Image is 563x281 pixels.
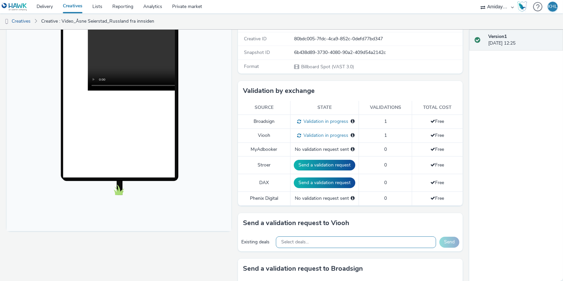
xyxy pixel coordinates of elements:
div: Existing deals [241,239,273,245]
span: Free [430,162,444,168]
td: Viooh [238,129,290,142]
td: DAX [238,174,290,192]
button: Send [439,237,459,247]
h3: Validation by exchange [243,86,315,96]
h3: Send a validation request to Broadsign [243,264,363,274]
th: Total cost [412,101,463,115]
span: Free [430,146,444,152]
button: Send a validation request [294,160,355,170]
span: Free [430,195,444,201]
div: Please select a deal below and click on Send to send a validation request to MyAdbooker. [351,146,355,153]
span: Validation in progress [301,132,348,139]
span: Format [244,63,259,70]
td: Broadsign [238,115,290,129]
a: Hawk Academy [517,1,530,12]
img: dooh [3,18,10,25]
td: Stroer [238,156,290,174]
span: 0 [384,179,387,186]
div: No validation request sent [294,195,355,202]
span: Creative ID [244,36,267,42]
a: Creative : Video_Åsne Seierstad_Russland fra innsiden [38,13,158,29]
img: Hawk Academy [517,1,527,12]
strong: Version 1 [488,33,507,40]
td: MyAdbooker [238,142,290,156]
span: 1 [384,132,387,139]
span: 0 [384,195,387,201]
span: Free [430,118,444,125]
span: Validation in progress [301,118,348,125]
span: Billboard Spot (VAST 3.0) [301,64,354,70]
span: Select deals... [281,239,309,245]
span: Free [430,132,444,139]
div: 6b438d89-3730-4080-90a2-409d54a2142c [294,49,462,56]
span: Free [430,179,444,186]
th: Validations [359,101,412,115]
span: 0 [384,146,387,152]
div: KHL [548,2,557,12]
h3: Send a validation request to Viooh [243,218,349,228]
span: 1 [384,118,387,125]
td: Phenix Digital [238,192,290,205]
div: [DATE] 12:25 [488,33,558,47]
span: 0 [384,162,387,168]
div: 80bdc005-7fdc-4ca9-852c-0defd77bd347 [294,36,462,42]
span: Snapshot ID [244,49,270,56]
button: Send a validation request [294,177,355,188]
th: Source [238,101,290,115]
th: State [290,101,359,115]
img: undefined Logo [2,3,27,11]
div: No validation request sent [294,146,355,153]
div: Please select a deal below and click on Send to send a validation request to Phenix Digital. [351,195,355,202]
